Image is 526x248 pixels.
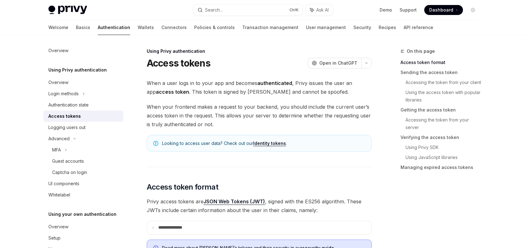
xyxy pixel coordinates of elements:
a: Support [400,7,417,13]
a: Captcha on login [43,167,123,178]
a: Using Privy SDK [406,142,483,152]
span: Privy access tokens are , signed with the ES256 algorithm. These JWTs include certain information... [147,197,372,215]
a: Whitelabel [43,189,123,201]
button: Toggle dark mode [468,5,478,15]
a: Access token format [401,57,483,67]
strong: authenticated [257,80,292,86]
a: Authentication [98,20,130,35]
a: Policies & controls [194,20,235,35]
button: Search...CtrlK [193,4,302,16]
div: Login methods [48,90,79,97]
span: On this page [407,47,435,55]
h5: Using Privy authentication [48,66,107,74]
span: Ask AI [316,7,329,13]
span: Access token format [147,182,219,192]
a: Demo [380,7,392,13]
strong: access token [156,89,189,95]
a: Accessing the token from your server [406,115,483,132]
a: Connectors [161,20,187,35]
button: Ask AI [306,4,333,16]
a: Recipes [379,20,396,35]
a: Basics [76,20,90,35]
div: Access tokens [48,112,81,120]
div: Overview [48,47,68,54]
div: Authentication state [48,101,89,109]
a: Setup [43,232,123,244]
span: Looking to access user data? Check out our . [162,140,365,146]
a: Overview [43,221,123,232]
span: When a user logs in to your app and becomes , Privy issues the user an app . This token is signed... [147,79,372,96]
span: Ctrl K [289,7,299,12]
h1: Access tokens [147,57,210,69]
a: Using JavaScript libraries [406,152,483,162]
div: Search... [205,6,223,14]
a: Identity tokens [253,141,286,146]
a: Using the access token with popular libraries [406,87,483,105]
div: Guest accounts [52,157,84,165]
a: Access tokens [43,111,123,122]
a: Getting the access token [401,105,483,115]
span: Dashboard [429,7,453,13]
a: UI components [43,178,123,189]
div: Using Privy authentication [147,48,372,54]
a: Verifying the access token [401,132,483,142]
img: light logo [48,6,87,14]
a: Authentication state [43,99,123,111]
a: API reference [404,20,433,35]
a: Transaction management [242,20,298,35]
div: Setup [48,234,61,242]
a: Overview [43,45,123,56]
div: UI components [48,180,79,187]
a: Welcome [48,20,68,35]
a: Logging users out [43,122,123,133]
div: Overview [48,79,68,86]
a: Wallets [138,20,154,35]
a: Managing expired access tokens [401,162,483,172]
h5: Using your own authentication [48,211,116,218]
a: Overview [43,77,123,88]
a: User management [306,20,346,35]
span: Open in ChatGPT [319,60,357,66]
a: JSON Web Tokens (JWT) [204,198,265,205]
div: Logging users out [48,124,86,131]
div: MFA [52,146,61,154]
a: Security [353,20,371,35]
span: When your frontend makes a request to your backend, you should include the current user’s access ... [147,102,372,129]
svg: Note [153,141,158,146]
a: Dashboard [424,5,463,15]
div: Advanced [48,135,70,142]
div: Captcha on login [52,169,87,176]
button: Open in ChatGPT [308,58,361,68]
a: Sending the access token [401,67,483,77]
a: Accessing the token from your client [406,77,483,87]
div: Whitelabel [48,191,70,199]
a: Guest accounts [43,156,123,167]
div: Overview [48,223,68,231]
